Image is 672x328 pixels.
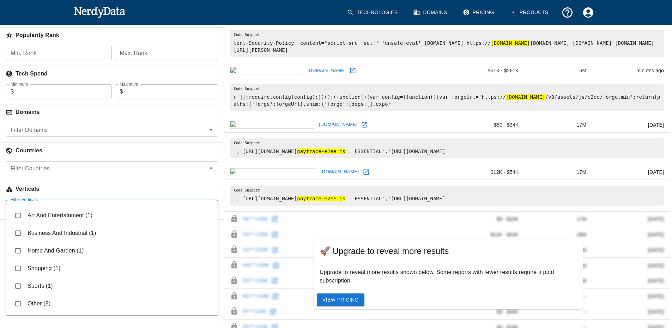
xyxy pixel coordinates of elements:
[74,5,126,19] img: NerdyData.com
[361,167,371,177] a: Open pssafetyaccess.com in new window
[505,2,554,23] button: Products
[6,242,218,260] li: Home And Garden (1)
[6,84,112,98] div: $
[230,138,664,158] pre: ','[URL][DOMAIN_NAME] ':'ESSENTIAL','[URL][DOMAIN_NAME]
[206,125,216,135] button: Open
[317,119,359,130] a: [DOMAIN_NAME]
[452,63,524,78] td: $51K - $261K
[206,202,216,212] button: Close
[452,117,524,133] td: $50 - $34K
[230,168,316,176] img: pssafetyaccess.com icon
[524,117,592,133] td: 17M
[297,196,345,201] hl: paytrace-e2ee.js
[557,2,578,23] button: Support and Documentation
[592,63,670,78] td: minutes ago
[409,2,453,23] a: Domains
[347,65,358,76] a: Open outdoorcap.com in new window
[11,196,38,202] label: Filter Verticals
[6,277,218,295] li: Sports (1)
[592,164,670,180] td: [DATE]
[120,81,138,87] label: Maximum
[230,67,303,74] img: outdoorcap.com icon
[297,148,345,154] hl: paytrace-e2ee.js
[11,81,28,87] label: Minimum
[206,163,216,173] button: Open
[230,186,664,206] pre: ','[URL][DOMAIN_NAME] ':'ESSENTIAL','[URL][DOMAIN_NAME]
[524,164,592,180] td: 17M
[6,260,218,277] li: Shopping (1)
[320,268,577,285] p: Upgrade to reveal more results shown below. Some reports with fewer results require a paid subscr...
[320,245,577,257] span: 🚀 Upgrade to reveal more results
[506,94,545,100] hl: [DOMAIN_NAME]
[343,2,403,23] a: Technologies
[637,278,664,305] iframe: Drift Widget Chat Controller
[491,40,530,46] hl: [DOMAIN_NAME]
[459,2,500,23] a: Pricing
[230,30,664,57] pre: tent-Security-Policy" content="script-src 'self' 'unsafe-eval' [DOMAIN_NAME] https:// [DOMAIN_NAM...
[452,164,524,180] td: $12K - $54K
[230,84,664,111] pre: r']};require.config(config);})();(function(){var config=(function(){var forgeUrl='https:// /v3/as...
[6,224,218,242] li: Business And Industrial (1)
[592,117,670,133] td: [DATE]
[6,207,218,224] li: Art And Entertainment (1)
[578,2,599,23] button: Account Settings
[115,84,218,98] div: $
[524,63,592,78] td: 6M
[306,65,348,76] a: [DOMAIN_NAME]
[359,120,370,130] a: Open psfloodbarriers.com in new window
[317,293,364,306] a: View Pricing
[6,295,218,312] li: Other (8)
[230,121,314,129] img: psfloodbarriers.com icon
[319,166,361,177] a: [DOMAIN_NAME]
